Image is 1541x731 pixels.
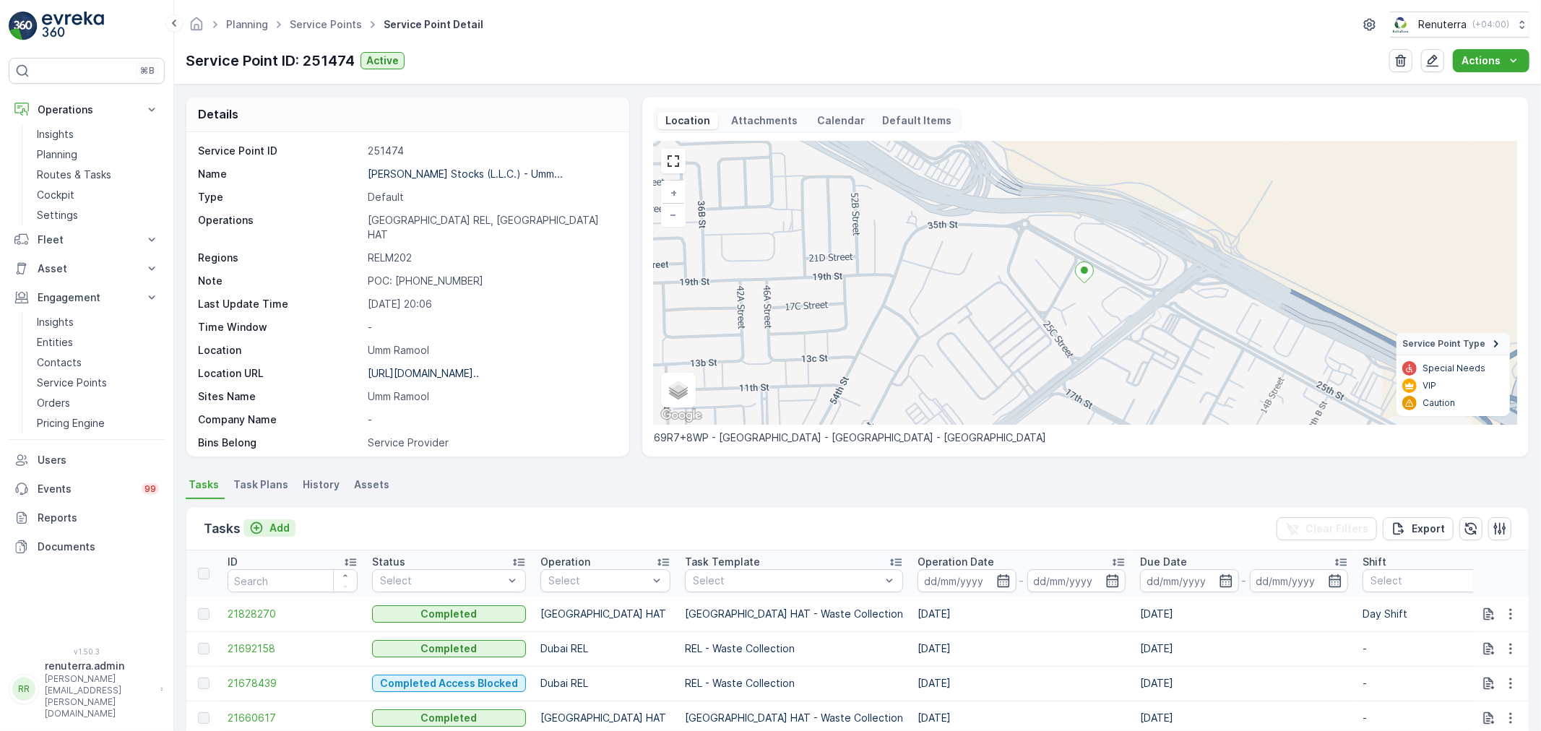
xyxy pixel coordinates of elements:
[663,113,712,128] p: Location
[198,343,362,358] p: Location
[421,607,478,621] p: Completed
[228,711,358,725] a: 21660617
[730,113,800,128] p: Attachments
[366,53,399,68] p: Active
[361,52,405,69] button: Active
[368,343,614,358] p: Umm Ramool
[372,709,526,727] button: Completed
[31,373,165,393] a: Service Points
[198,678,210,689] div: Toggle Row Selected
[1363,607,1493,621] p: Day Shift
[31,124,165,144] a: Insights
[37,335,73,350] p: Entities
[9,254,165,283] button: Asset
[37,376,107,390] p: Service Points
[1140,555,1187,569] p: Due Date
[45,673,153,719] p: [PERSON_NAME][EMAIL_ADDRESS][PERSON_NAME][DOMAIN_NAME]
[372,555,405,569] p: Status
[198,213,362,242] p: Operations
[540,641,670,656] p: Dubai REL
[1397,333,1510,355] summary: Service Point Type
[38,511,159,525] p: Reports
[198,436,362,450] p: Bins Belong
[1423,397,1455,409] p: Caution
[228,569,358,592] input: Search
[9,503,165,532] a: Reports
[9,283,165,312] button: Engagement
[1363,711,1493,725] p: -
[368,320,614,334] p: -
[37,355,82,370] p: Contacts
[189,477,219,492] span: Tasks
[198,389,362,404] p: Sites Name
[228,676,358,691] a: 21678439
[31,185,165,205] a: Cockpit
[198,190,362,204] p: Type
[368,436,614,450] p: Service Provider
[37,208,78,222] p: Settings
[1140,569,1239,592] input: dd/mm/yyyy
[12,678,35,701] div: RR
[1462,53,1501,68] p: Actions
[368,274,614,288] p: POC: [PHONE_NUMBER]
[1412,522,1445,536] p: Export
[685,607,903,621] p: [GEOGRAPHIC_DATA] HAT - Waste Collection
[910,597,1133,631] td: [DATE]
[198,297,362,311] p: Last Update Time
[9,475,165,503] a: Events99
[9,95,165,124] button: Operations
[1277,517,1377,540] button: Clear Filters
[144,483,156,495] p: 99
[662,182,684,204] a: Zoom In
[42,12,104,40] img: logo_light-DOdMpM7g.png
[685,711,903,725] p: [GEOGRAPHIC_DATA] HAT - Waste Collection
[37,147,77,162] p: Planning
[657,406,705,425] img: Google
[372,640,526,657] button: Completed
[354,477,389,492] span: Assets
[31,332,165,352] a: Entities
[226,18,268,30] a: Planning
[198,412,362,427] p: Company Name
[204,519,241,539] p: Tasks
[9,659,165,719] button: RRrenuterra.admin[PERSON_NAME][EMAIL_ADDRESS][PERSON_NAME][DOMAIN_NAME]
[1423,363,1485,374] p: Special Needs
[657,406,705,425] a: Open this area in Google Maps (opens a new window)
[186,50,355,72] p: Service Point ID: 251474
[269,521,290,535] p: Add
[1402,338,1485,350] span: Service Point Type
[1453,49,1529,72] button: Actions
[380,574,504,588] p: Select
[1363,676,1493,691] p: -
[1133,597,1355,631] td: [DATE]
[368,190,614,204] p: Default
[198,251,362,265] p: Regions
[818,113,866,128] p: Calendar
[1133,666,1355,701] td: [DATE]
[381,17,486,32] span: Service Point Detail
[45,659,153,673] p: renuterra.admin
[548,574,648,588] p: Select
[1423,380,1436,392] p: VIP
[38,290,136,305] p: Engagement
[380,676,518,691] p: Completed Access Blocked
[1390,17,1412,33] img: Screenshot_2024-07-26_at_13.33.01.png
[1133,631,1355,666] td: [DATE]
[9,225,165,254] button: Fleet
[368,144,614,158] p: 251474
[368,412,614,427] p: -
[693,574,881,588] p: Select
[9,446,165,475] a: Users
[368,251,614,265] p: RELM202
[372,605,526,623] button: Completed
[31,144,165,165] a: Planning
[910,666,1133,701] td: [DATE]
[540,676,670,691] p: Dubai REL
[303,477,340,492] span: History
[31,352,165,373] a: Contacts
[368,213,614,242] p: [GEOGRAPHIC_DATA] REL, [GEOGRAPHIC_DATA] HAT
[31,312,165,332] a: Insights
[198,274,362,288] p: Note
